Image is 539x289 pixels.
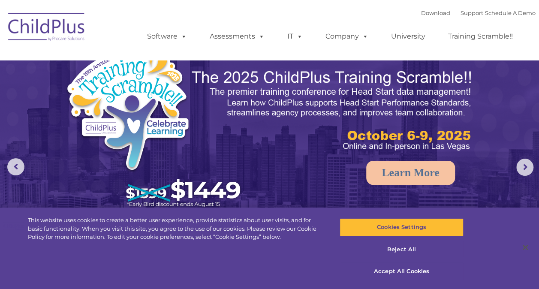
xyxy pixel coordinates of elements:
[28,216,323,241] div: This website uses cookies to create a better user experience, provide statistics about user visit...
[366,161,455,185] a: Learn More
[279,28,311,45] a: IT
[461,9,483,16] a: Support
[340,241,464,259] button: Reject All
[516,238,535,257] button: Close
[119,57,145,63] span: Last name
[485,9,536,16] a: Schedule A Demo
[139,28,196,45] a: Software
[382,28,434,45] a: University
[4,7,90,50] img: ChildPlus by Procare Solutions
[119,92,156,98] span: Phone number
[421,9,450,16] a: Download
[317,28,377,45] a: Company
[340,218,464,236] button: Cookies Settings
[340,262,464,280] button: Accept All Cookies
[201,28,273,45] a: Assessments
[440,28,521,45] a: Training Scramble!!
[421,9,536,16] font: |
